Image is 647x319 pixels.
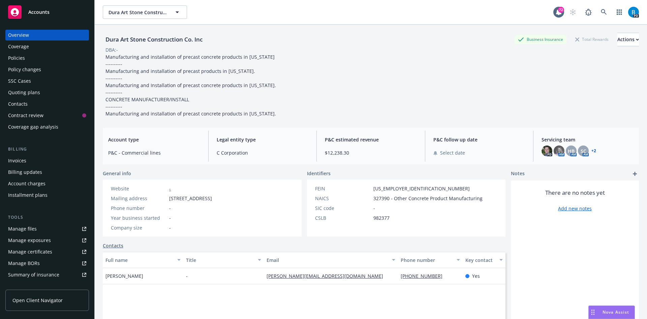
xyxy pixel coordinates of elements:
span: [US_EMPLOYER_IDENTIFICATION_NUMBER] [373,185,470,192]
button: Phone number [398,252,462,268]
span: Accounts [28,9,50,15]
div: Drag to move [589,306,597,319]
div: Mailing address [111,195,166,202]
div: Contract review [8,110,43,121]
a: Billing updates [5,167,89,178]
a: [PHONE_NUMBER] [401,273,448,279]
a: Policy changes [5,64,89,75]
a: Invoices [5,155,89,166]
span: 982377 [373,214,390,221]
span: [PERSON_NAME] [105,272,143,280]
div: Manage files [8,223,37,234]
span: Open Client Navigator [12,297,63,304]
a: Contacts [103,242,123,249]
span: Nova Assist [603,309,629,315]
button: Dura Art Stone Construction Co. Inc [103,5,187,19]
div: Total Rewards [572,35,612,44]
a: Add new notes [558,205,592,212]
div: DBA: - [105,46,118,53]
div: Manage certificates [8,246,52,257]
a: Manage files [5,223,89,234]
a: Summary of insurance [5,269,89,280]
button: Full name [103,252,183,268]
a: Installment plans [5,190,89,201]
div: Key contact [465,257,495,264]
span: Notes [511,170,525,178]
a: Manage exposures [5,235,89,246]
span: General info [103,170,131,177]
div: Tools [5,214,89,221]
div: Year business started [111,214,166,221]
div: Manage exposures [8,235,51,246]
a: add [631,170,639,178]
div: SIC code [315,205,371,212]
a: +2 [591,149,596,153]
div: Dura Art Stone Construction Co. Inc [103,35,205,44]
span: C Corporation [217,149,309,156]
div: Overview [8,30,29,41]
div: Website [111,185,166,192]
span: Dura Art Stone Construction Co. Inc [109,9,167,16]
span: Select date [440,149,465,156]
button: Title [183,252,264,268]
div: SSC Cases [8,76,31,86]
div: Phone number [401,257,452,264]
div: Company size [111,224,166,231]
a: Manage certificates [5,246,89,257]
div: Policy changes [8,64,41,75]
a: Contacts [5,99,89,109]
div: Account charges [8,178,45,189]
span: - [169,224,171,231]
div: Contacts [8,99,28,109]
span: Identifiers [307,170,331,177]
span: - [169,214,171,221]
div: Installment plans [8,190,48,201]
button: Nova Assist [588,305,635,319]
div: Invoices [8,155,26,166]
span: [STREET_ADDRESS] [169,195,212,202]
a: Accounts [5,3,89,22]
a: Start snowing [566,5,580,19]
div: Email [267,257,388,264]
span: 327390 - Other Concrete Product Manufacturing [373,195,483,202]
div: 72 [558,7,564,13]
div: Summary of insurance [8,269,59,280]
span: P&C follow up date [433,136,525,143]
div: Phone number [111,205,166,212]
span: Yes [472,272,480,280]
span: HB [568,148,575,155]
div: Quoting plans [8,87,40,98]
span: P&C estimated revenue [325,136,417,143]
div: Title [186,257,254,264]
span: Legal entity type [217,136,309,143]
img: photo [628,7,639,18]
div: Coverage [8,41,29,52]
a: Manage BORs [5,258,89,269]
div: Billing [5,146,89,153]
a: Coverage gap analysis [5,122,89,132]
a: Coverage [5,41,89,52]
span: - [186,272,188,280]
div: Actions [617,33,639,46]
div: Full name [105,257,173,264]
a: Search [597,5,611,19]
span: P&C - Commercial lines [108,149,200,156]
a: Account charges [5,178,89,189]
span: Manufacturing and installation of precast concrete products in [US_STATE] ---------- Manufacturin... [105,54,276,117]
span: There are no notes yet [545,189,605,197]
a: Contract review [5,110,89,121]
span: Account type [108,136,200,143]
button: Email [264,252,398,268]
a: Quoting plans [5,87,89,98]
a: Overview [5,30,89,41]
span: $12,238.30 [325,149,417,156]
div: Business Insurance [515,35,566,44]
span: - [373,205,375,212]
span: Servicing team [542,136,634,143]
button: Key contact [463,252,505,268]
a: Report a Bug [582,5,595,19]
a: Switch app [613,5,626,19]
span: SC [581,148,586,155]
div: NAICS [315,195,371,202]
a: - [169,185,171,192]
